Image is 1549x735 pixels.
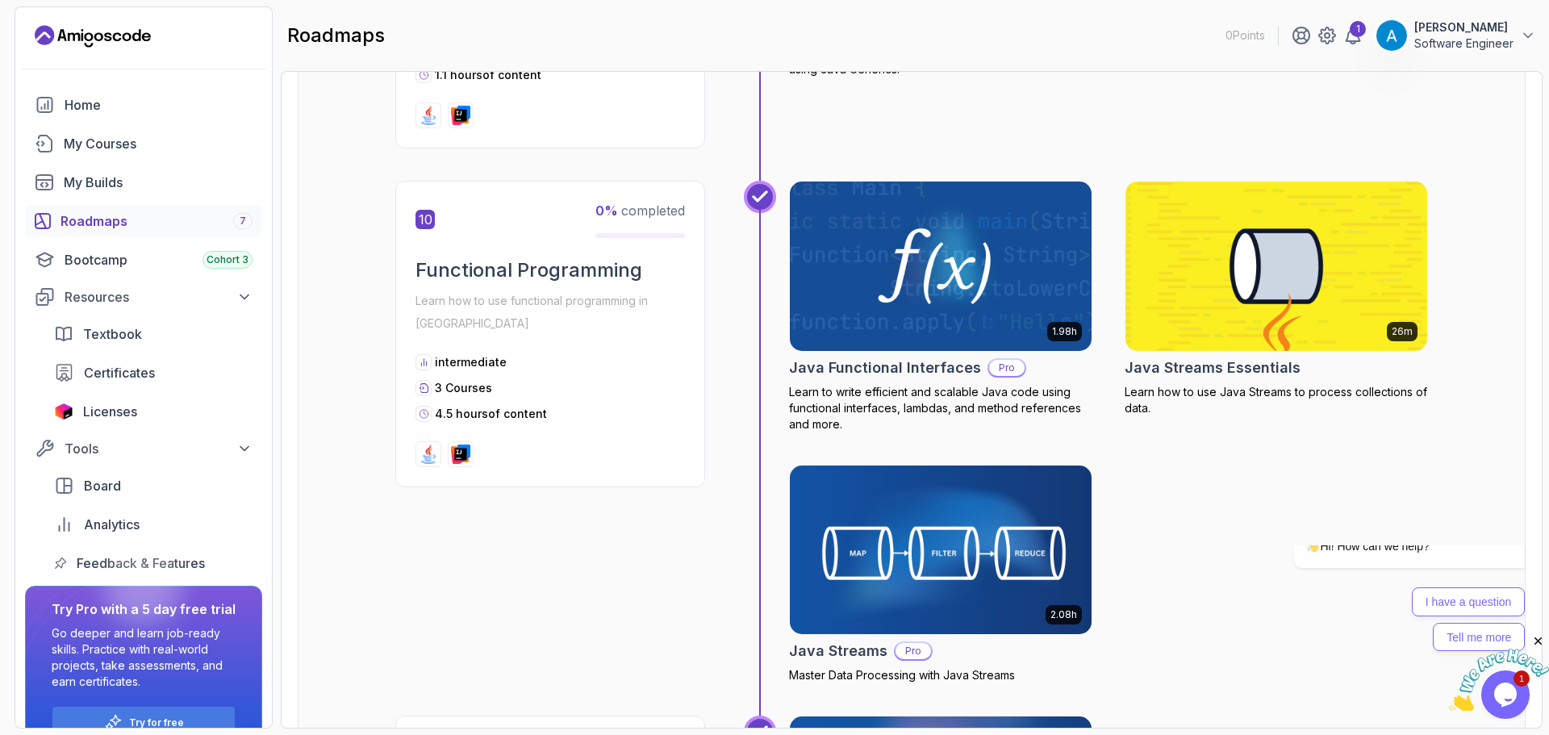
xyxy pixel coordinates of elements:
p: 4.5 hours of content [435,406,547,422]
div: Roadmaps [61,211,253,231]
p: Master Data Processing with Java Streams [789,667,1092,683]
button: Resources [25,282,262,311]
h2: Java Functional Interfaces [789,357,981,379]
span: Cohort 3 [207,253,248,266]
img: intellij logo [451,106,470,125]
div: 1 [1350,21,1366,37]
img: Java Functional Interfaces card [790,182,1092,351]
p: 1.1 hours of content [435,67,541,83]
span: completed [595,203,685,219]
div: My Courses [64,134,253,153]
a: Java Functional Interfaces card1.98hJava Functional InterfacesProLearn to write efficient and sca... [789,181,1092,432]
a: builds [25,166,262,198]
span: 0 % [595,203,618,219]
p: intermediate [435,354,507,370]
span: Textbook [83,324,142,344]
div: Tools [65,439,253,458]
p: Learn to write efficient and scalable Java code using functional interfaces, lambdas, and method ... [789,384,1092,432]
span: Analytics [84,515,140,534]
span: Board [84,476,121,495]
h2: Java Streams [789,640,887,662]
a: Landing page [35,23,151,49]
button: I have a question [169,42,283,71]
button: Tools [25,434,262,463]
span: 7 [240,215,246,228]
a: board [44,470,262,502]
p: 1.98h [1052,325,1077,338]
p: 0 Points [1225,27,1265,44]
a: Java Streams card2.08hJava StreamsProMaster Data Processing with Java Streams [789,465,1092,684]
img: Java Streams card [783,461,1100,638]
div: Resources [65,287,253,307]
a: roadmaps [25,205,262,237]
span: Certificates [84,363,155,382]
img: java logo [419,106,438,125]
p: Learn how to use Java Streams to process collections of data. [1125,384,1428,416]
div: Bootcamp [65,250,253,269]
p: 26m [1392,325,1413,338]
a: bootcamp [25,244,262,276]
a: 1 [1343,26,1363,45]
iframe: chat widget [1242,545,1533,662]
a: Try for free [129,716,184,729]
h2: roadmaps [287,23,385,48]
iframe: chat widget [1449,634,1549,711]
button: Tell me more [190,77,282,106]
a: textbook [44,318,262,350]
a: certificates [44,357,262,389]
p: Pro [989,360,1025,376]
p: 2.08h [1050,608,1077,621]
a: courses [25,127,262,160]
a: home [25,89,262,121]
a: analytics [44,508,262,541]
h2: Java Streams Essentials [1125,357,1301,379]
img: Java Streams Essentials card [1125,182,1427,351]
img: java logo [419,445,438,464]
img: user profile image [1376,20,1407,51]
p: [PERSON_NAME] [1414,19,1514,35]
span: 3 Courses [435,381,492,395]
a: feedback [44,547,262,579]
p: Learn how to use functional programming in [GEOGRAPHIC_DATA] [415,290,685,335]
div: Home [65,95,253,115]
p: Pro [896,643,931,659]
div: My Builds [64,173,253,192]
img: jetbrains icon [54,403,73,420]
a: licenses [44,395,262,428]
button: user profile image[PERSON_NAME]Software Engineer [1376,19,1536,52]
a: Java Streams Essentials card26mJava Streams EssentialsLearn how to use Java Streams to process co... [1125,181,1428,416]
p: Go deeper and learn job-ready skills. Practice with real-world projects, take assessments, and ea... [52,625,236,690]
img: intellij logo [451,445,470,464]
span: Feedback & Features [77,553,205,573]
span: Licenses [83,402,137,421]
p: Software Engineer [1414,35,1514,52]
h2: Functional Programming [415,257,685,283]
span: 10 [415,210,435,229]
